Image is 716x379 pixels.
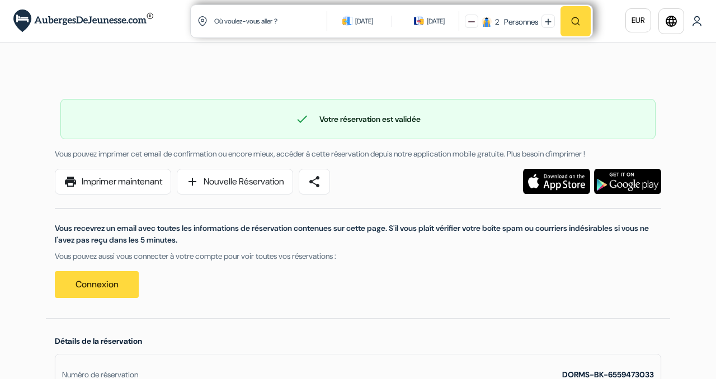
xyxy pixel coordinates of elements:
span: share [308,175,321,188]
img: User Icon [691,16,703,27]
span: add [186,175,199,188]
a: printImprimer maintenant [55,169,171,195]
div: [DATE] [427,16,445,27]
img: minus [468,18,475,25]
div: 2 [495,16,499,28]
a: EUR [625,8,651,32]
img: plus [545,18,552,25]
i: language [665,15,678,28]
p: Vous recevrez un email avec toutes les informations de réservation contenues sur cette page. S'il... [55,222,661,246]
img: AubergesDeJeunesse.com [13,10,153,32]
span: Détails de la réservation [55,336,142,346]
div: Personnes [501,16,538,28]
span: Vous pouvez imprimer cet email de confirmation ou encore mieux, accéder à cette réservation depui... [55,149,585,159]
a: Connexion [55,271,139,298]
div: Votre réservation est validée [61,112,655,126]
div: [DATE] [355,16,373,27]
a: language [658,8,684,34]
a: share [299,169,330,195]
img: Téléchargez l'application gratuite [594,169,661,194]
img: location icon [197,16,208,26]
img: calendarIcon icon [342,16,352,26]
img: guest icon [482,17,492,27]
a: addNouvelle Réservation [177,169,293,195]
input: Ville, université ou logement [213,7,329,35]
img: calendarIcon icon [414,16,424,26]
span: print [64,175,77,188]
span: check [295,112,309,126]
img: Téléchargez l'application gratuite [523,169,590,194]
p: Vous pouvez aussi vous connecter à votre compte pour voir toutes vos réservations : [55,250,661,262]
